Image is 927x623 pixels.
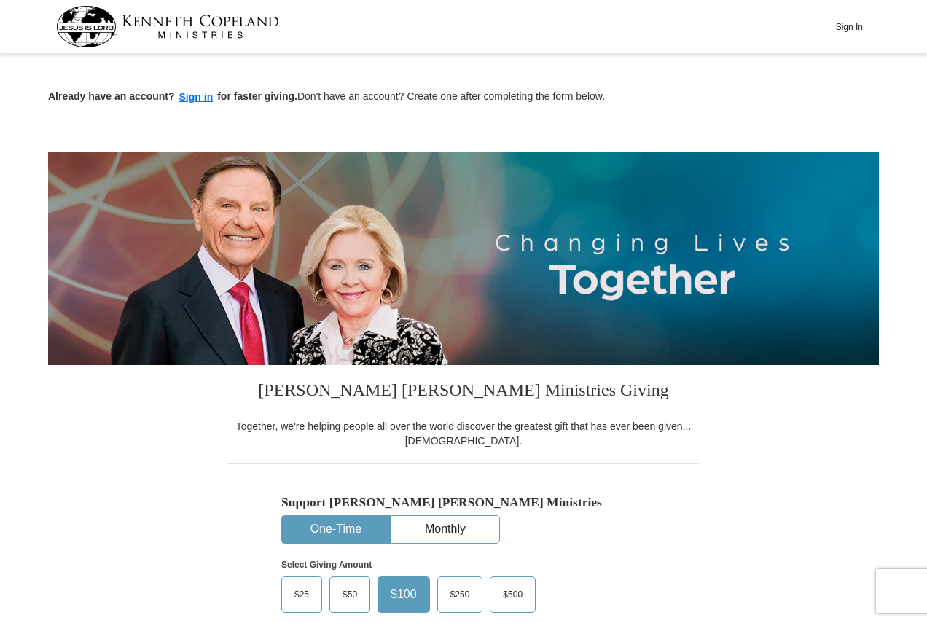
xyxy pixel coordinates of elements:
[227,365,700,419] h3: [PERSON_NAME] [PERSON_NAME] Ministries Giving
[496,584,530,606] span: $500
[227,419,700,448] div: Together, we're helping people all over the world discover the greatest gift that has ever been g...
[383,584,424,606] span: $100
[281,495,646,510] h5: Support [PERSON_NAME] [PERSON_NAME] Ministries
[335,584,364,606] span: $50
[48,89,879,106] p: Don't have an account? Create one after completing the form below.
[48,90,297,102] strong: Already have an account? for faster giving.
[443,584,477,606] span: $250
[287,584,316,606] span: $25
[391,516,499,543] button: Monthly
[175,89,218,106] button: Sign in
[827,15,871,38] button: Sign In
[282,516,390,543] button: One-Time
[281,560,372,570] strong: Select Giving Amount
[56,6,279,47] img: kcm-header-logo.svg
